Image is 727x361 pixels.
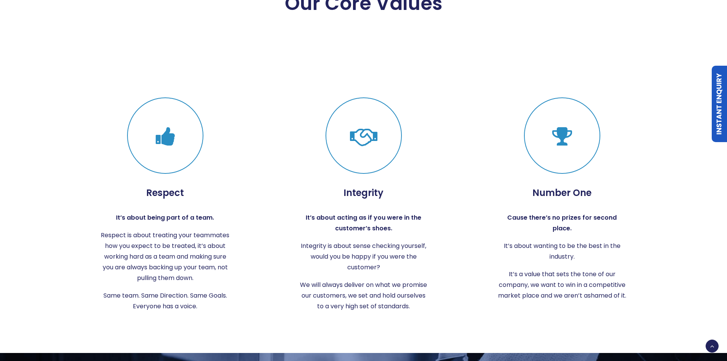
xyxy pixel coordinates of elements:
a: Instant Enquiry [712,66,727,142]
p: Integrity is about sense checking yourself, would you be happy if you were the customer? [299,241,429,273]
p: It’s a value that sets the tone of our company, we want to win in a competitive market place and ... [497,269,627,301]
p: Respect is about treating your teammates how you expect to be treated, it’s about working hard as... [100,230,230,283]
span: Integrity [343,188,384,199]
strong: It’s about being part of a team. [116,213,214,222]
strong: It’s about acting as if you were in the customer’s shoes. [306,213,421,233]
strong: Cause there’s no prizes for second place. [507,213,617,233]
p: It’s about wanting to be the best in the industry. [497,241,627,262]
p: We will always deliver on what we promise our customers, we set and hold ourselves to a very high... [299,280,429,312]
span: Respect [146,188,184,199]
p: Same team. Same Direction. Same Goals. Everyone has a voice. [100,290,230,312]
iframe: Chatbot [677,311,716,350]
span: Number One [532,188,592,199]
